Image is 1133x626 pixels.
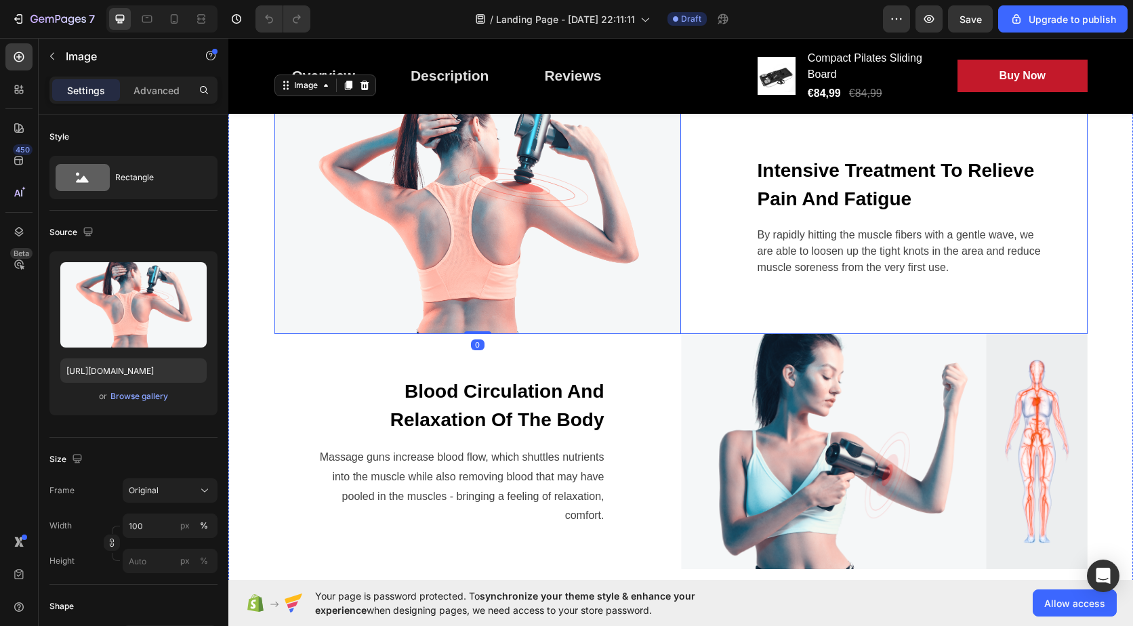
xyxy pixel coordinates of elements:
label: Height [49,555,75,567]
div: Style [49,131,69,143]
button: Allow access [1033,589,1117,617]
button: Browse gallery [110,390,169,403]
iframe: Design area [228,38,1133,580]
button: px [196,553,212,569]
div: €84,99 [578,46,614,65]
button: Upgrade to publish [998,5,1128,33]
div: % [200,555,208,567]
button: % [177,518,193,534]
div: Browse gallery [110,390,168,402]
button: 7 [5,5,101,33]
div: Rectangle [115,162,198,193]
div: Size [49,451,85,469]
div: Open Intercom Messenger [1087,560,1119,592]
span: or [99,388,107,404]
p: Advanced [133,83,180,98]
input: https://example.com/image.jpg [60,358,207,383]
button: Buy Now [729,22,859,54]
span: Original [129,484,159,497]
p: By rapidly hitting the muscle fibers with a gentle wave, we are able to loosen up the tight knots... [529,189,821,238]
div: Undo/Redo [255,5,310,33]
button: px [196,518,212,534]
div: Buy Now [771,30,817,46]
input: px% [123,549,218,573]
img: Alt Image [46,60,453,296]
div: px [180,555,190,567]
div: 0 [243,301,256,312]
p: Massage guns increase blood flow, which shuttles nutrients into the muscle while also removing bl... [85,410,376,488]
p: Intensive Treatment To Relieve Pain And Fatigue [529,119,821,175]
span: Allow access [1044,596,1105,610]
p: Blood Circulation And Relaxation Of The Body [85,339,376,396]
label: Width [49,520,72,532]
p: Settings [67,83,105,98]
div: Source [49,224,96,242]
button: Original [123,478,218,503]
img: Alt Image [453,296,859,531]
span: Save [960,14,982,25]
span: Draft [681,13,701,25]
span: / [490,12,493,26]
p: 7 [89,11,95,27]
img: preview-image [60,262,207,348]
div: px [180,520,190,532]
div: 450 [13,144,33,155]
div: % [200,520,208,532]
label: Frame [49,484,75,497]
input: px% [123,514,218,538]
span: Your page is password protected. To when designing pages, we need access to your store password. [315,589,748,617]
div: €84,99 [619,46,655,65]
div: Beta [10,248,33,259]
div: Upgrade to publish [1010,12,1116,26]
span: synchronize your theme style & enhance your experience [315,590,695,616]
button: Save [948,5,993,33]
span: Landing Page - [DATE] 22:11:11 [496,12,635,26]
div: Image [63,41,92,54]
div: Shape [49,600,74,612]
button: % [177,553,193,569]
p: Image [66,48,181,64]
